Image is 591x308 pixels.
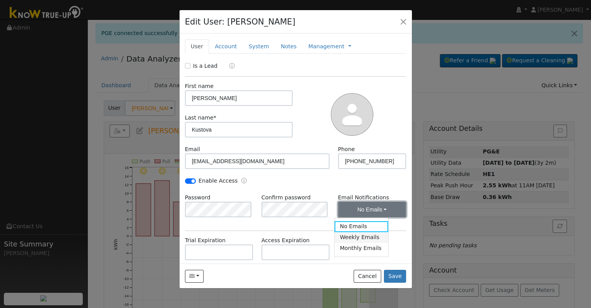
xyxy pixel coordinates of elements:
a: User [185,39,209,54]
span: Required [213,114,216,121]
a: No Emails [335,221,389,232]
label: Last name [185,114,216,122]
label: Access Expiration [262,236,310,245]
a: Account [209,39,243,54]
button: Save [384,270,406,283]
a: Enable Access [241,177,247,186]
a: Management [308,42,344,51]
a: Notes [275,39,302,54]
a: System [243,39,275,54]
button: irinak577@gmail.com [185,270,204,283]
label: Password [185,194,211,202]
a: Monthly Emails [335,243,389,254]
label: Email [185,145,200,153]
label: Phone [338,145,355,153]
h4: Edit User: [PERSON_NAME] [185,16,296,28]
a: Lead [223,62,235,71]
label: Is a Lead [193,62,218,70]
button: No Emails [338,202,406,217]
label: First name [185,82,214,90]
button: Cancel [354,270,381,283]
input: Is a Lead [185,63,190,69]
label: Enable Access [199,177,238,185]
label: Email Notifications [338,194,406,202]
a: Weekly Emails [335,232,389,243]
label: Trial Expiration [185,236,226,245]
label: Confirm password [262,194,311,202]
